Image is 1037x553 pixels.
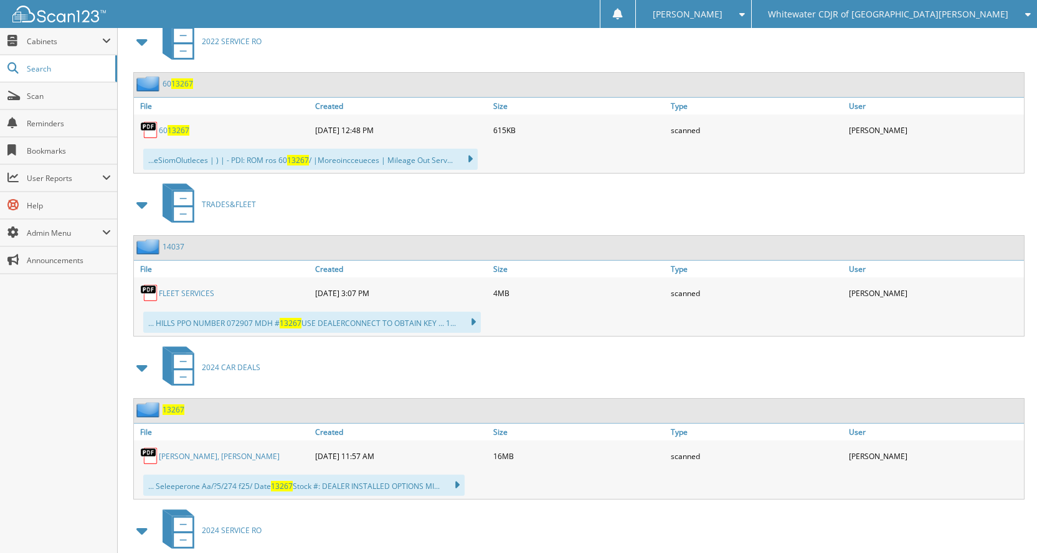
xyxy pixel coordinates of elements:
span: 2024 CAR DEALS [202,362,260,373]
div: 16MB [490,444,668,468]
div: ... HILLS PPO NUMBER 072907 MDH # USE DEALERCONNECT TO OBTAIN KEY ... 1... [143,312,481,333]
span: Help [27,200,111,211]
a: File [134,424,312,440]
div: [DATE] 11:57 AM [312,444,490,468]
div: 4MB [490,281,668,305]
a: Type [668,98,846,114]
a: 14037 [163,241,184,252]
a: User [846,424,1024,440]
a: Created [312,261,490,277]
a: Type [668,424,846,440]
a: 6013267 [163,78,193,89]
a: 13267 [163,404,184,415]
div: [DATE] 12:48 PM [312,118,490,142]
a: FLEET SERVICES [159,288,214,299]
span: Admin Menu [27,228,102,238]
span: Reminders [27,118,111,129]
div: [PERSON_NAME] [846,118,1024,142]
img: PDF.png [140,121,159,139]
span: Cabinets [27,36,102,47]
div: 615KB [490,118,668,142]
span: 13267 [287,155,309,165]
a: 2022 SERVICE RO [155,17,262,66]
span: Bookmarks [27,146,111,156]
div: scanned [668,118,846,142]
a: 2024 CAR DEALS [155,343,260,392]
a: Size [490,261,668,277]
a: Created [312,98,490,114]
a: Size [490,98,668,114]
a: 6013267 [159,125,189,136]
div: [DATE] 3:07 PM [312,281,490,305]
img: PDF.png [140,284,159,302]
span: 2022 SERVICE RO [202,36,262,47]
img: PDF.png [140,447,159,465]
span: Search [27,63,109,74]
img: folder2.png [136,402,163,417]
div: [PERSON_NAME] [846,281,1024,305]
img: folder2.png [136,76,163,91]
span: 13267 [171,78,193,89]
div: ... Seleeperone Aa/?5/274 f25/ Date Stock #: DEALER INSTALLED OPTIONS MI... [143,475,465,496]
span: 13267 [280,318,301,328]
a: File [134,98,312,114]
span: 2024 SERVICE RO [202,525,262,536]
span: [PERSON_NAME] [653,11,722,18]
span: TRADES&FLEET [202,199,256,210]
img: scan123-logo-white.svg [12,6,106,22]
a: Size [490,424,668,440]
a: User [846,261,1024,277]
a: Created [312,424,490,440]
iframe: Chat Widget [975,493,1037,553]
div: ...eSiomOlutleces | ) | - PDI: ROM ros 60 / |Moreoincceueces | Mileage Out Serv... [143,149,478,170]
a: File [134,261,312,277]
img: folder2.png [136,239,163,254]
a: [PERSON_NAME], [PERSON_NAME] [159,451,280,462]
span: Whitewater CDJR of [GEOGRAPHIC_DATA][PERSON_NAME] [768,11,1008,18]
span: Scan [27,91,111,101]
a: Type [668,261,846,277]
div: scanned [668,444,846,468]
span: 13267 [271,481,293,491]
span: Announcements [27,255,111,266]
a: User [846,98,1024,114]
div: scanned [668,281,846,305]
span: User Reports [27,173,102,184]
div: [PERSON_NAME] [846,444,1024,468]
span: 13267 [168,125,189,136]
a: TRADES&FLEET [155,180,256,229]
